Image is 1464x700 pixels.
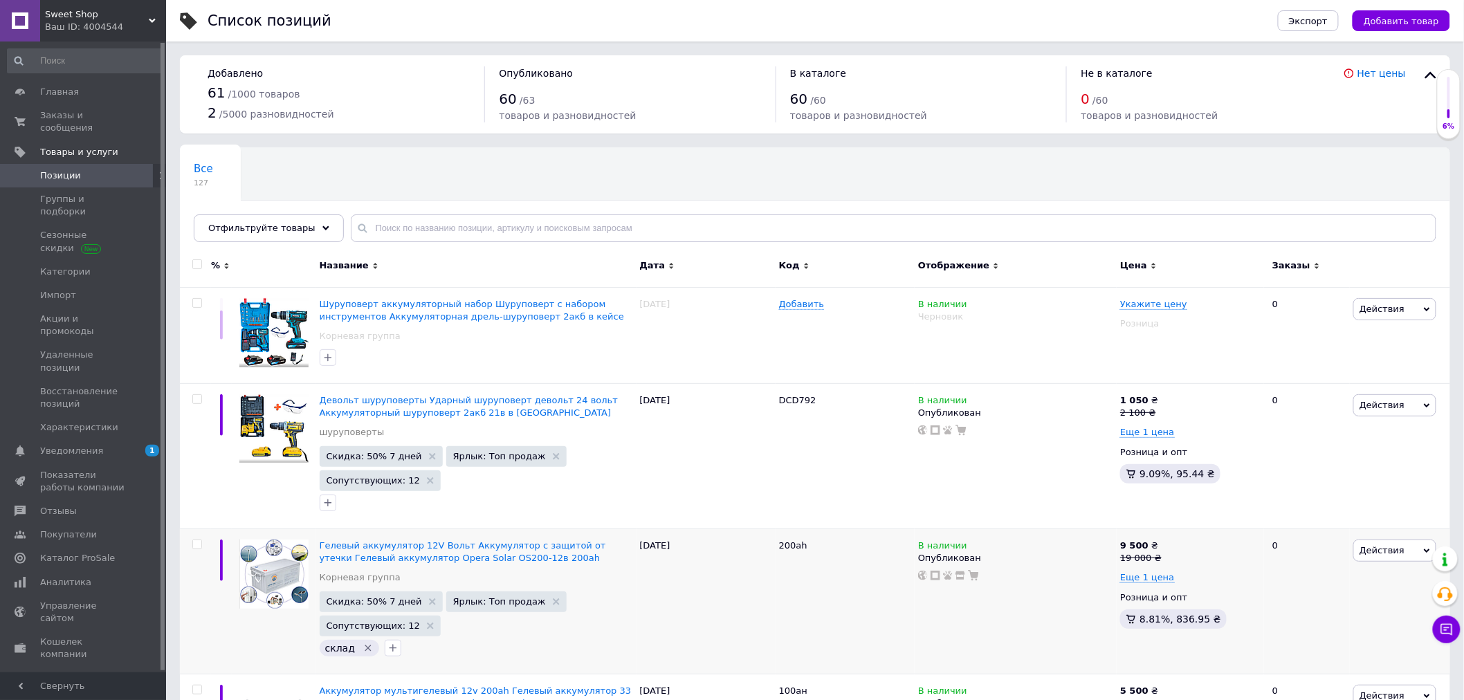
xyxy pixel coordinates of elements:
span: товаров и разновидностей [790,110,927,121]
span: Удаленные позиции [40,349,128,374]
span: 0 [1081,91,1090,107]
div: 0 [1264,287,1350,384]
span: Позиции [40,169,81,182]
span: Укажите цену [1120,299,1187,310]
span: Кошелек компании [40,636,128,661]
span: Не в каталоге [1081,68,1153,79]
b: 1 050 [1120,395,1149,405]
div: [DATE] [637,287,776,384]
img: Гелевый аккумулятор 12V Вольт Аккумулятор с защитой от утечки Гелевый аккумулятор Opera Solar OS2... [239,540,309,609]
span: Акции и промокоды [40,313,128,338]
span: Покупатели [40,528,97,541]
span: / 60 [1092,95,1108,106]
span: % [211,259,220,272]
span: 2 [208,104,217,121]
span: товаров и разновидностей [499,110,636,121]
span: 8.81%, 836.95 ₴ [1140,614,1221,625]
span: В каталоге [790,68,846,79]
span: Сопутствующих: 12 [327,476,420,485]
span: / 63 [520,95,536,106]
span: Опубликовано [499,68,573,79]
div: Ваш ID: 4004544 [45,21,166,33]
span: Sweet Shop [45,8,149,21]
div: 2 100 ₴ [1120,407,1158,419]
span: Показатели работы компании [40,469,128,494]
span: Ярлык: Топ продаж [453,597,546,606]
span: Заказы и сообщения [40,109,128,134]
span: Еще 1 цена [1120,427,1174,438]
div: Розница [1120,317,1261,330]
span: 200ah [779,540,807,551]
span: Цена [1120,259,1147,272]
span: Действия [1360,545,1404,555]
span: Код [779,259,800,272]
span: Еще 1 цена [1120,572,1174,583]
span: Добавить товар [1364,16,1439,26]
span: / 60 [811,95,827,106]
span: Отфильтруйте товары [208,223,315,233]
div: ₴ [1120,540,1162,552]
div: ₴ [1120,685,1162,697]
a: Нет цены [1357,68,1406,79]
a: Девольт шуруповерты Ударный шуруповерт девольт 24 вольт Аккумуляторный шуруповерт 2акб 21в в [GEO... [320,395,619,418]
img: Шуруповерт аккумуляторный набор Шуруповерт с набором инструментов Аккумуляторная дрель-шуруповерт... [239,298,309,367]
div: Список позиций [208,14,331,28]
span: Сезонные скидки [40,229,128,254]
button: Добавить товар [1353,10,1450,31]
div: 6% [1438,122,1460,131]
span: Действия [1360,304,1404,314]
div: ₴ [1120,394,1158,407]
div: Опубликован [918,407,1113,419]
a: Гелевый аккумулятор 12V Вольт Аккумулятор с защитой от утечки Гелевый аккумулятор Opera Solar OS2... [320,540,606,563]
span: 9.09%, 95.44 ₴ [1140,468,1215,479]
img: Девольт шуруповерты Ударный шуруповерт девольт 24 вольт Аккумуляторный шуруповерт 2акб 21в в кейсе [239,394,309,463]
span: В наличии [918,395,967,409]
div: [DATE] [637,529,776,674]
span: Товары и услуги [40,146,118,158]
span: 60 [499,91,516,107]
span: Каталог ProSale [40,552,115,564]
span: 60 [790,91,807,107]
span: / 1000 товаров [228,89,300,100]
span: Скидка: 50% 7 дней [327,597,422,606]
span: Отзывы [40,505,77,517]
div: Розница и опт [1120,591,1261,604]
svg: Удалить метку [363,643,374,654]
button: Экспорт [1278,10,1339,31]
span: склад [325,643,355,654]
span: товаров и разновидностей [1081,110,1218,121]
span: DCD792 [779,395,816,405]
span: Восстановление позиций [40,385,128,410]
a: Корневая группа [320,330,401,342]
b: 5 500 [1120,685,1149,696]
div: Розница и опт [1120,446,1261,459]
span: Экспорт [1289,16,1328,26]
div: 19 000 ₴ [1120,552,1162,564]
span: 127 [194,178,213,188]
span: Добавлено [208,68,263,79]
span: Управление сайтом [40,600,128,625]
span: / 5000 разновидностей [219,109,334,120]
a: Корневая группа [320,571,401,584]
span: Группы и подборки [40,193,128,218]
span: Импорт [40,289,76,302]
span: Дата [640,259,666,272]
span: Название [320,259,369,272]
span: Главная [40,86,79,98]
b: 9 500 [1120,540,1149,551]
div: [DATE] [637,384,776,529]
button: Чат с покупателем [1433,616,1461,643]
span: Добавить [779,299,824,310]
span: Отображение [918,259,989,272]
span: Уведомления [40,445,103,457]
span: Действия [1360,400,1404,410]
a: Шуруповерт аккумуляторный набор Шуруповерт с набором инструментов Аккумуляторная дрель-шуруповерт... [320,299,624,322]
span: Аналитика [40,576,91,589]
input: Поиск по названию позиции, артикулу и поисковым запросам [351,214,1436,242]
span: 100ан [779,685,807,696]
span: Категории [40,266,91,278]
span: Ярлык: Топ продаж [453,452,546,461]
